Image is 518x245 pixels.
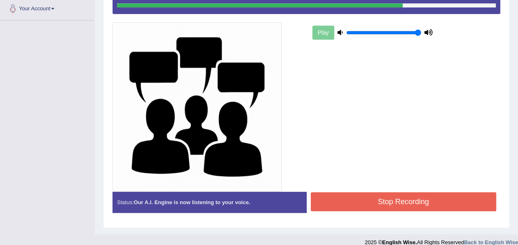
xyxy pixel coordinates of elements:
[113,192,307,213] div: Status:
[311,192,497,211] button: Stop Recording
[134,199,250,205] strong: Our A.I. Engine is now listening to your voice.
